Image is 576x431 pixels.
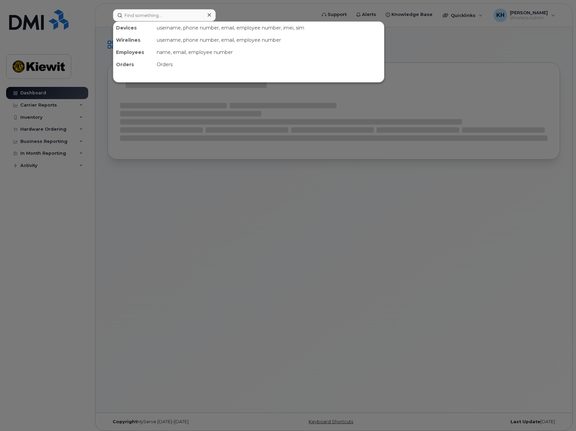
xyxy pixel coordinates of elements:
div: Wirelines [113,34,154,46]
div: Employees [113,46,154,58]
div: username, phone number, email, employee number, imei, sim [154,22,384,34]
div: name, email, employee number [154,46,384,58]
div: Devices [113,22,154,34]
div: Orders [113,58,154,71]
div: Orders [154,58,384,71]
div: username, phone number, email, employee number [154,34,384,46]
